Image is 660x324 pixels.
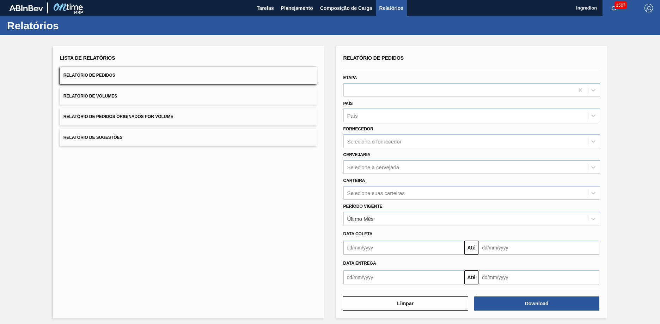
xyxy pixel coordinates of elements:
label: Período Vigente [343,204,383,209]
div: Último Mês [347,216,374,222]
button: Relatório de Pedidos [60,67,317,84]
button: Relatório de Pedidos Originados por Volume [60,108,317,125]
span: Tarefas [257,4,274,12]
img: TNhmsLtSVTkK8tSr43FrP2fwEKptu5GPRR3wAAAABJRU5ErkJggg== [9,5,43,11]
span: Relatório de Pedidos [63,73,115,78]
label: Cervejaria [343,152,371,157]
div: Selecione o fornecedor [347,139,402,145]
label: País [343,101,353,106]
label: Fornecedor [343,126,373,131]
button: Relatório de Sugestões [60,129,317,146]
button: Notificações [603,3,625,13]
h1: Relatórios [7,22,132,30]
span: Data entrega [343,261,376,266]
button: Limpar [343,296,468,311]
span: Relatórios [379,4,403,12]
button: Relatório de Volumes [60,88,317,105]
label: Carteira [343,178,365,183]
div: Selecione suas carteiras [347,190,405,196]
span: Relatório de Pedidos Originados por Volume [63,114,173,119]
img: Logout [644,4,653,12]
div: Selecione a cervejaria [347,164,399,170]
span: Data coleta [343,231,373,236]
span: Planejamento [281,4,313,12]
span: Relatório de Pedidos [343,55,404,61]
input: dd/mm/yyyy [478,270,599,284]
button: Download [474,296,599,311]
span: 1507 [615,1,627,9]
span: Lista de Relatórios [60,55,115,61]
span: Relatório de Sugestões [63,135,123,140]
button: Até [464,241,478,255]
button: Até [464,270,478,284]
span: Composição de Carga [320,4,372,12]
label: Etapa [343,75,357,80]
div: País [347,113,358,119]
input: dd/mm/yyyy [343,241,464,255]
input: dd/mm/yyyy [343,270,464,284]
span: Relatório de Volumes [63,94,117,99]
input: dd/mm/yyyy [478,241,599,255]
